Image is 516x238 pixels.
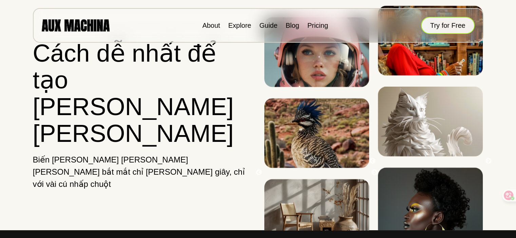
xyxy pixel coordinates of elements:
[264,17,369,87] img: Image
[33,155,245,189] font: Biến [PERSON_NAME] [PERSON_NAME] [PERSON_NAME] bắt mắt chỉ [PERSON_NAME] giây, chỉ với vài cú nhấ...
[378,168,483,237] img: Image
[202,22,220,29] a: About
[421,17,475,34] button: Try for Free
[307,22,328,29] a: Pricing
[264,98,369,168] img: Image
[259,22,277,29] a: Guide
[228,22,251,29] a: Explore
[33,40,234,147] font: Cách dễ nhất để tạo [PERSON_NAME] [PERSON_NAME]
[286,22,299,29] a: Blog
[378,87,483,156] img: Image
[42,19,110,31] img: AUX MACHINA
